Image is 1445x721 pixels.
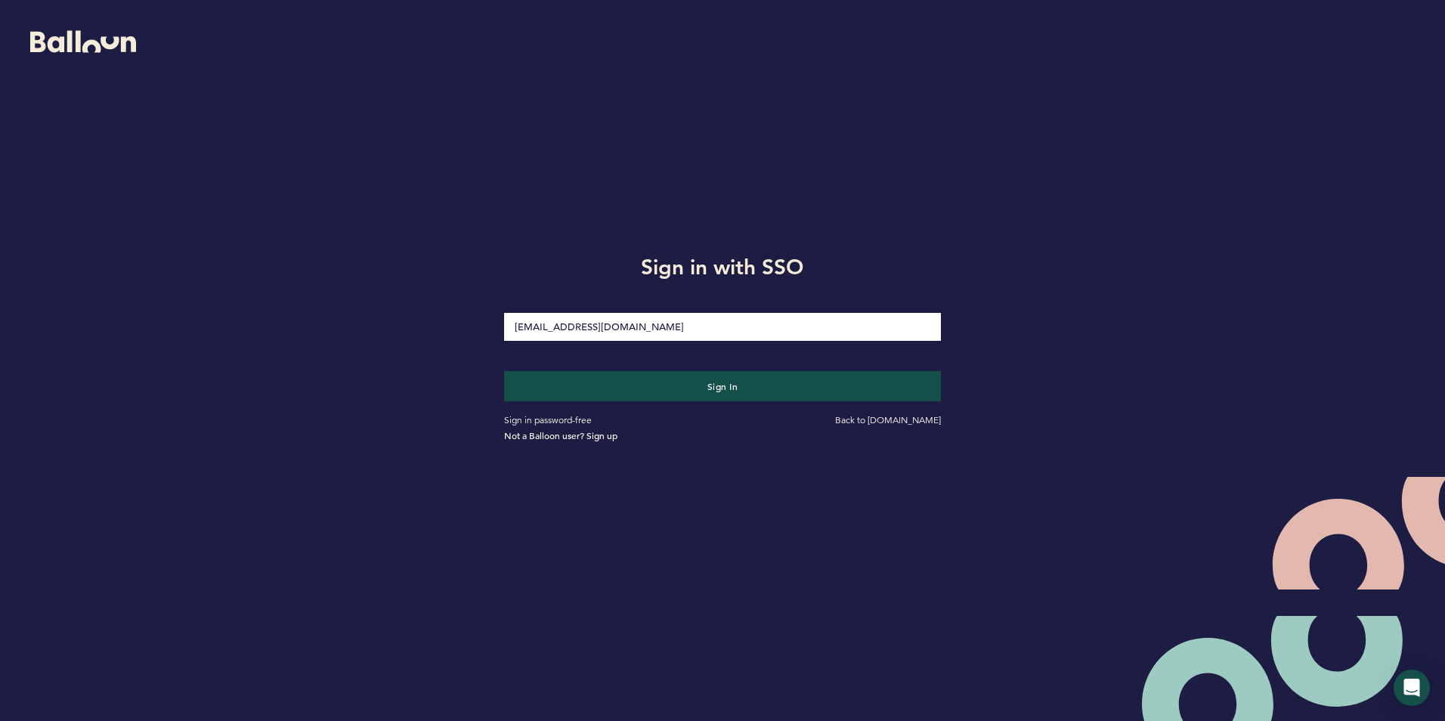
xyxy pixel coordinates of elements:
[1394,670,1430,706] div: Open Intercom Messenger
[835,414,941,425] a: Back to [DOMAIN_NAME]
[504,429,617,441] a: Not a Balloon user? Sign up
[707,380,738,392] span: Sign in
[493,252,951,282] h1: Sign in with SSO
[504,414,592,425] a: Sign in password-free
[504,371,940,401] button: Sign in
[504,313,940,341] input: Email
